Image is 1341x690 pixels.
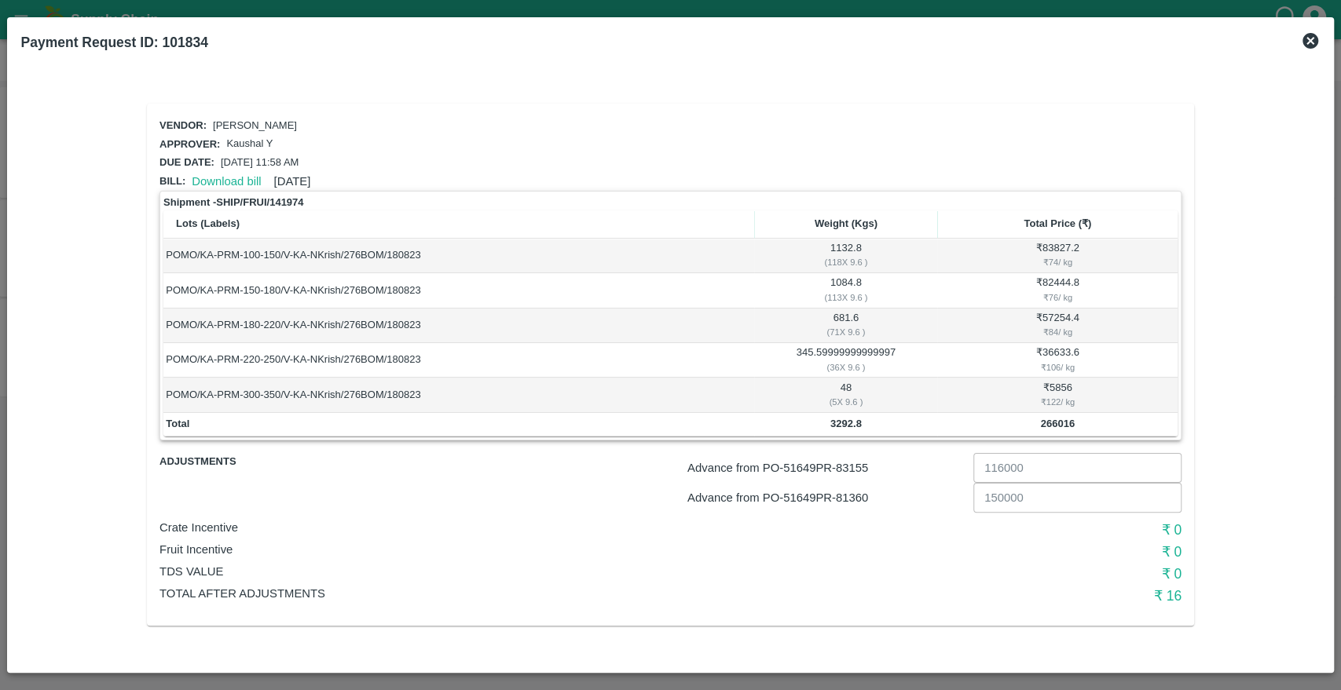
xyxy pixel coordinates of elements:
span: Due date: [159,156,214,168]
b: Total [166,418,189,429]
p: Advance from PO- 51649 PR- 81360 [687,489,967,506]
h6: ₹ 0 [841,519,1182,541]
p: Fruit Incentive [159,541,841,558]
p: Kaushal Y [226,137,273,152]
b: 266016 [1041,418,1075,429]
span: [DATE] [274,175,311,188]
td: POMO/KA-PRM-100-150/V-KA-NKrish/276BOM/180823 [163,239,754,273]
td: 681.6 [754,308,937,343]
input: Advance [973,483,1182,513]
p: [PERSON_NAME] [213,119,297,133]
td: 345.59999999999997 [754,343,937,378]
div: ( 118 X 9.6 ) [757,255,935,269]
span: Vendor: [159,119,207,131]
b: 3292.8 [830,418,862,429]
input: Advance [973,453,1182,483]
h6: ₹ 0 [841,541,1182,563]
td: ₹ 82444.8 [937,273,1177,308]
td: POMO/KA-PRM-150-180/V-KA-NKrish/276BOM/180823 [163,273,754,308]
h6: ₹ 16 [841,585,1182,607]
p: Crate Incentive [159,519,841,536]
strong: Shipment - SHIP/FRUI/141974 [163,195,303,210]
a: Download bill [192,175,261,188]
span: Bill: [159,175,185,187]
span: Approver: [159,138,220,150]
b: Total Price (₹) [1024,217,1091,229]
p: Total After adjustments [159,585,841,602]
td: 1132.8 [754,239,937,273]
td: POMO/KA-PRM-220-250/V-KA-NKrish/276BOM/180823 [163,343,754,378]
b: Weight (Kgs) [815,217,878,229]
td: POMO/KA-PRM-180-220/V-KA-NKrish/276BOM/180823 [163,308,754,343]
td: POMO/KA-PRM-300-350/V-KA-NKrish/276BOM/180823 [163,378,754,412]
p: TDS VALUE [159,563,841,580]
b: Lots (Labels) [176,217,240,229]
td: ₹ 36633.6 [937,343,1177,378]
h6: ₹ 0 [841,563,1182,585]
td: 1084.8 [754,273,937,308]
div: ( 71 X 9.6 ) [757,325,935,339]
p: [DATE] 11:58 AM [221,155,299,170]
td: ₹ 5856 [937,378,1177,412]
div: ₹ 74 / kg [940,255,1175,269]
div: ₹ 76 / kg [940,290,1175,305]
b: Payment Request ID: 101834 [21,35,208,50]
td: 48 [754,378,937,412]
div: ₹ 84 / kg [940,325,1175,339]
div: ( 113 X 9.6 ) [757,290,935,305]
div: ₹ 106 / kg [940,360,1175,374]
td: ₹ 83827.2 [937,239,1177,273]
td: ₹ 57254.4 [937,308,1177,343]
div: ( 5 X 9.6 ) [757,395,935,409]
p: Advance from PO- 51649 PR- 83155 [687,459,967,476]
div: ( 36 X 9.6 ) [757,360,935,374]
div: ₹ 122 / kg [940,395,1175,409]
span: Adjustments [159,453,330,471]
